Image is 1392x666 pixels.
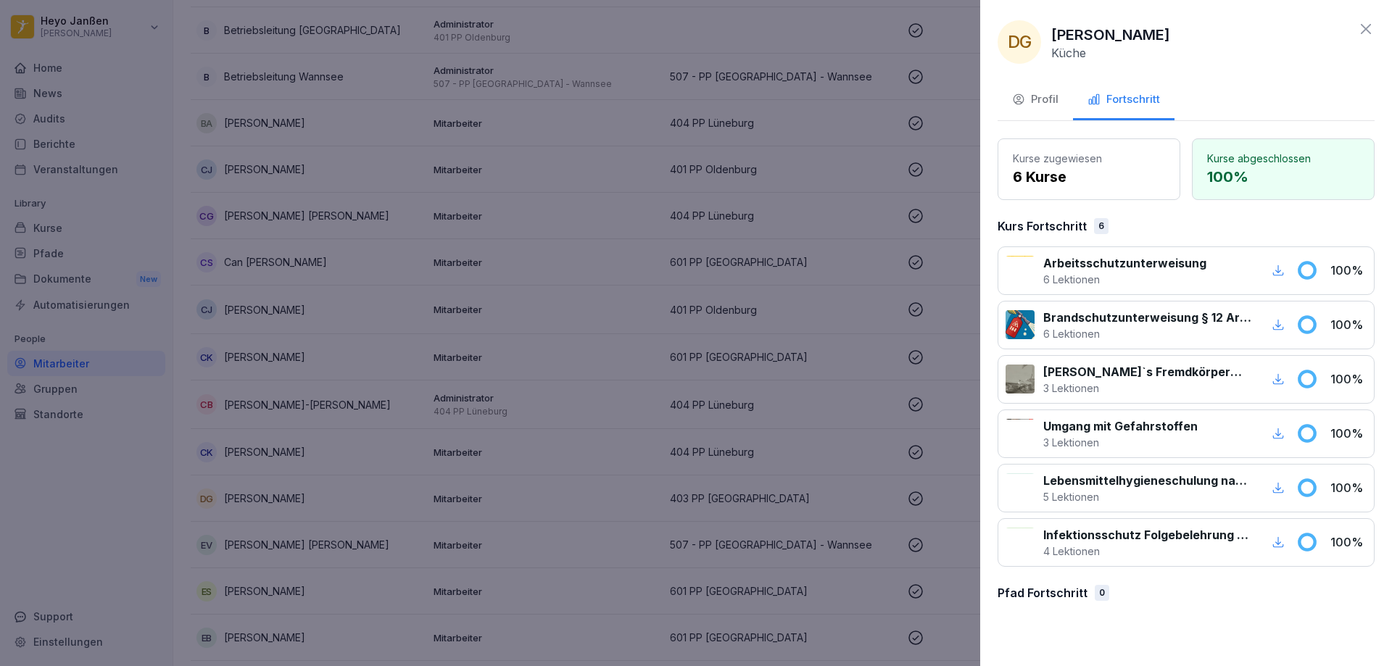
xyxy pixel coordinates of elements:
[1094,218,1109,234] div: 6
[1043,472,1251,489] p: Lebensmittelhygieneschulung nach EU-Verordnung (EG) Nr. 852 / 2004
[1330,425,1367,442] p: 100 %
[1043,417,1198,435] p: Umgang mit Gefahrstoffen
[1043,363,1251,380] p: [PERSON_NAME]`s Fremdkörpermanagement
[1043,435,1198,450] p: 3 Lektionen
[1207,166,1359,188] p: 100 %
[1043,309,1251,326] p: Brandschutzunterweisung § 12 ArbSchG
[1043,326,1251,341] p: 6 Lektionen
[1043,544,1251,559] p: 4 Lektionen
[1043,489,1251,504] p: 5 Lektionen
[1073,81,1174,120] button: Fortschritt
[1051,46,1086,60] p: Küche
[1013,151,1165,166] p: Kurse zugewiesen
[1012,91,1058,108] div: Profil
[1043,254,1206,272] p: Arbeitsschutzunterweisung
[1330,370,1367,388] p: 100 %
[1051,24,1170,46] p: [PERSON_NAME]
[998,217,1087,235] p: Kurs Fortschritt
[1043,272,1206,287] p: 6 Lektionen
[998,584,1087,602] p: Pfad Fortschritt
[1013,166,1165,188] p: 6 Kurse
[1330,316,1367,333] p: 100 %
[1207,151,1359,166] p: Kurse abgeschlossen
[1330,479,1367,496] p: 100 %
[1330,533,1367,551] p: 100 %
[1043,380,1251,396] p: 3 Lektionen
[998,20,1041,64] div: DG
[1330,262,1367,279] p: 100 %
[998,81,1073,120] button: Profil
[1043,526,1251,544] p: Infektionsschutz Folgebelehrung (nach §43 IfSG)
[1087,91,1160,108] div: Fortschritt
[1095,585,1109,601] div: 0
